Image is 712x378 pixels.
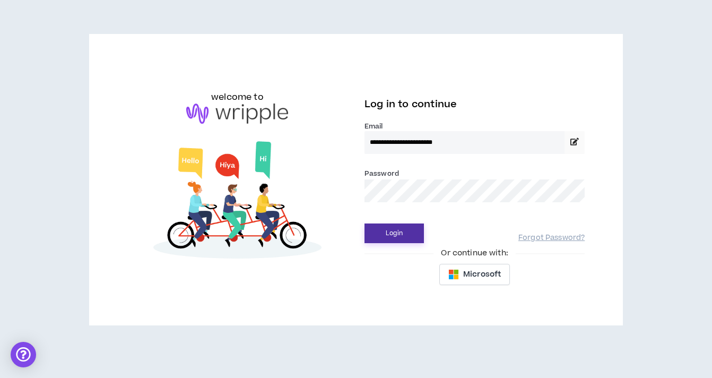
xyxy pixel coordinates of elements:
[433,247,515,259] span: Or continue with:
[186,104,288,124] img: logo-brand.png
[518,233,585,243] a: Forgot Password?
[463,269,501,280] span: Microsoft
[364,98,457,111] span: Log in to continue
[211,91,264,104] h6: welcome to
[364,224,424,243] button: Login
[127,134,348,269] img: Welcome to Wripple
[11,342,36,367] div: Open Intercom Messenger
[364,169,399,178] label: Password
[364,122,585,131] label: Email
[439,264,510,285] button: Microsoft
